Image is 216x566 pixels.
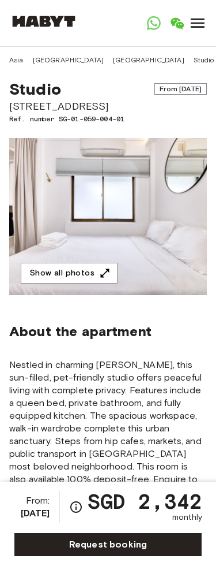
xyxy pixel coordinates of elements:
svg: Check cost overview for full price breakdown. Please note that discounts apply to new joiners onl... [69,500,83,514]
a: [GEOGRAPHIC_DATA] [113,55,184,65]
span: From [DATE] [154,83,207,95]
span: SGD 2,342 [88,491,202,512]
b: [DATE] [21,508,50,519]
button: Show all photos [21,263,118,284]
img: Marketing picture of unit SG-01-059-004-01 [9,138,207,295]
span: From: [14,494,50,520]
span: monthly [172,512,202,523]
img: Habyt [9,16,78,27]
a: [GEOGRAPHIC_DATA] [33,55,104,65]
span: Studio [9,79,61,99]
span: Ref. number SG-01-059-004-01 [9,114,207,124]
span: [STREET_ADDRESS] [9,99,207,114]
span: Nestled in charming [PERSON_NAME], this sun-filled, pet-friendly studio offers peaceful living wi... [9,359,207,498]
a: Studio [194,55,214,65]
a: Request booking [14,533,202,557]
a: Asia [9,55,24,65]
span: About the apartment [9,323,151,340]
